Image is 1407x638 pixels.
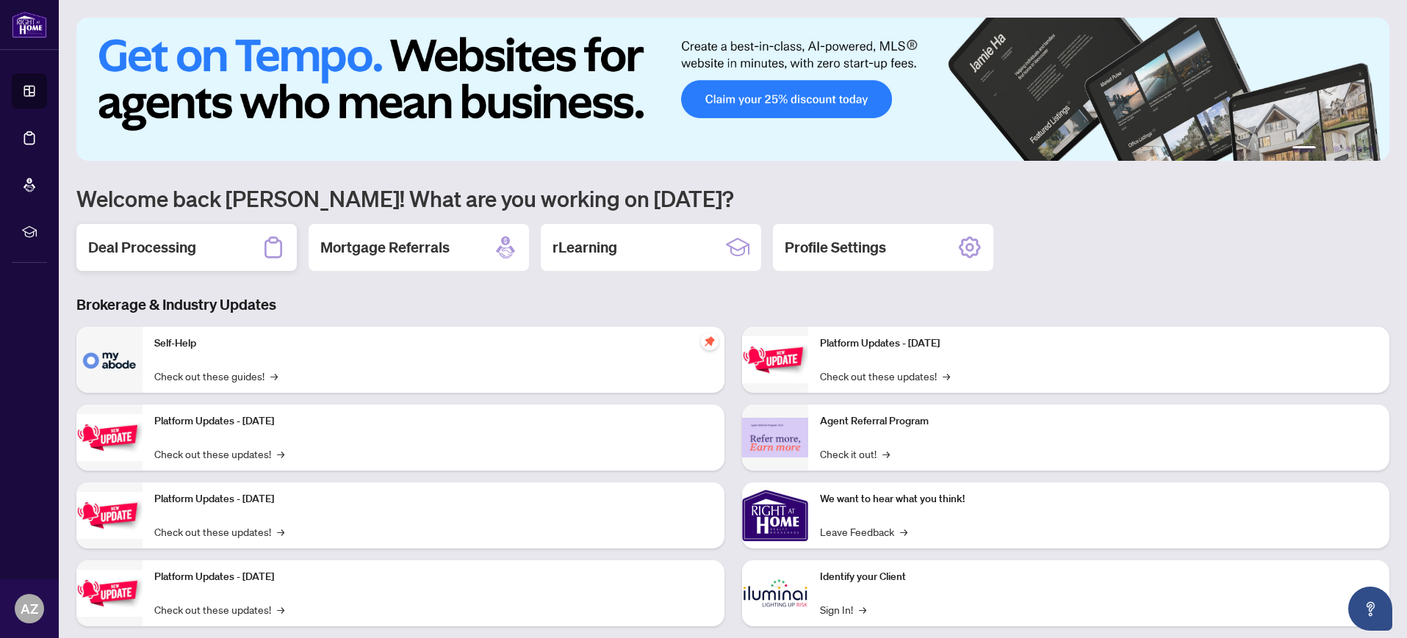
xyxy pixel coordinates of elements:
[76,184,1389,212] h1: Welcome back [PERSON_NAME]! What are you working on [DATE]?
[785,237,886,258] h2: Profile Settings
[882,446,890,462] span: →
[154,601,284,617] a: Check out these updates!→
[277,601,284,617] span: →
[943,368,950,384] span: →
[154,491,713,507] p: Platform Updates - [DATE]
[820,368,950,384] a: Check out these updates!→
[154,368,278,384] a: Check out these guides!→
[820,446,890,462] a: Check it out!→
[21,598,38,619] span: AZ
[742,482,808,548] img: We want to hear what you think!
[1334,146,1339,152] button: 3
[277,523,284,540] span: →
[900,523,907,540] span: →
[742,560,808,626] img: Identify your Client
[154,446,284,462] a: Check out these updates!→
[12,11,47,38] img: logo
[88,237,196,258] h2: Deal Processing
[154,569,713,585] p: Platform Updates - [DATE]
[320,237,450,258] h2: Mortgage Referrals
[553,237,617,258] h2: rLearning
[76,327,143,393] img: Self-Help
[1348,587,1392,631] button: Open asap
[820,336,1378,352] p: Platform Updates - [DATE]
[742,336,808,383] img: Platform Updates - June 23, 2025
[1292,146,1316,152] button: 1
[270,368,278,384] span: →
[1357,146,1363,152] button: 5
[820,523,907,540] a: Leave Feedback→
[1369,146,1375,152] button: 6
[154,336,713,352] p: Self-Help
[820,491,1378,507] p: We want to hear what you think!
[277,446,284,462] span: →
[742,418,808,458] img: Agent Referral Program
[154,413,713,429] p: Platform Updates - [DATE]
[76,414,143,460] img: Platform Updates - September 16, 2025
[859,601,866,617] span: →
[1345,146,1351,152] button: 4
[820,413,1378,429] p: Agent Referral Program
[76,570,143,616] img: Platform Updates - July 8, 2025
[1322,146,1328,152] button: 2
[76,492,143,538] img: Platform Updates - July 21, 2025
[76,18,1389,161] img: Slide 0
[820,569,1378,585] p: Identify your Client
[154,523,284,540] a: Check out these updates!→
[820,601,866,617] a: Sign In!→
[76,294,1389,315] h3: Brokerage & Industry Updates
[701,333,719,350] span: pushpin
